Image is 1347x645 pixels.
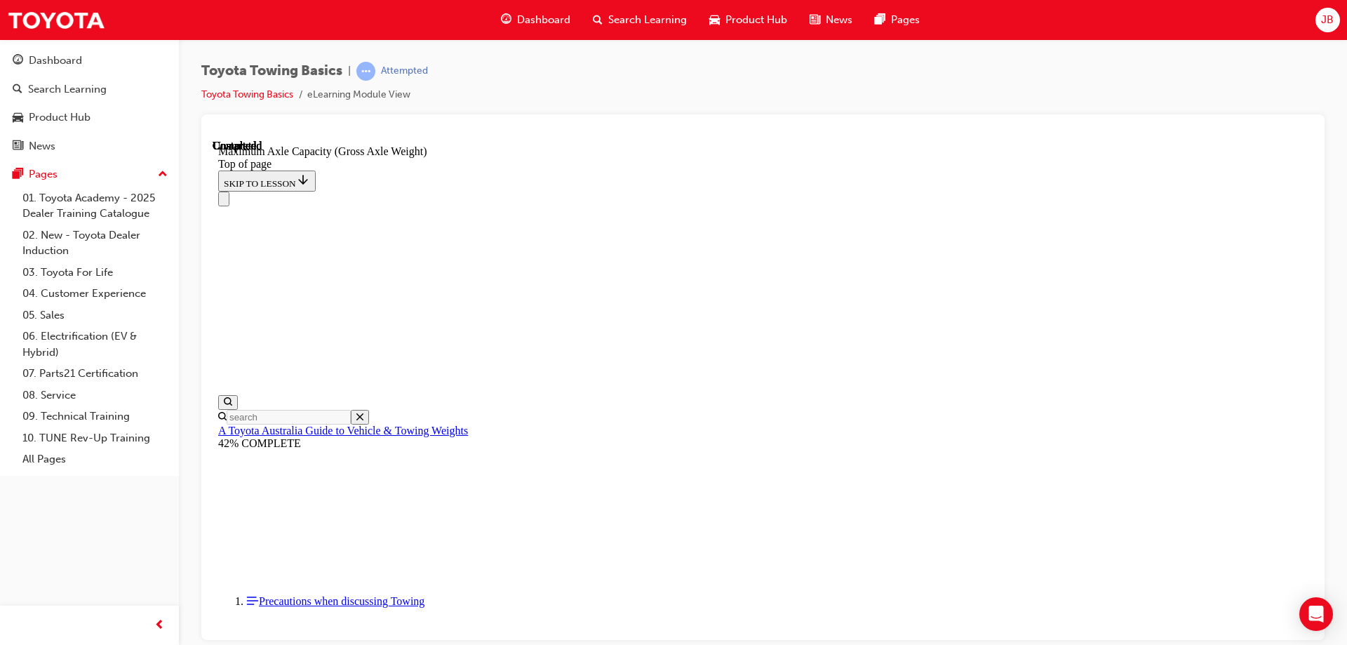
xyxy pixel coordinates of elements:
[11,39,98,49] span: SKIP TO LESSON
[6,18,1095,31] div: Top of page
[17,187,173,225] a: 01. Toyota Academy - 2025 Dealer Training Catalogue
[201,88,293,100] a: Toyota Towing Basics
[6,255,25,270] button: Open search menu
[13,55,23,67] span: guage-icon
[29,53,82,69] div: Dashboard
[6,161,173,187] button: Pages
[6,52,17,67] button: Close navigation menu
[6,45,173,161] button: DashboardSearch LearningProduct HubNews
[154,617,165,634] span: prev-icon
[725,12,787,28] span: Product Hub
[7,4,105,36] img: Trak
[13,140,23,153] span: news-icon
[17,448,173,470] a: All Pages
[6,133,173,159] a: News
[608,12,687,28] span: Search Learning
[17,262,173,284] a: 03. Toyota For Life
[875,11,885,29] span: pages-icon
[6,77,173,102] a: Search Learning
[13,112,23,124] span: car-icon
[891,12,920,28] span: Pages
[826,12,852,28] span: News
[798,6,864,34] a: news-iconNews
[517,12,570,28] span: Dashboard
[14,270,138,285] input: Search
[582,6,698,34] a: search-iconSearch Learning
[29,109,91,126] div: Product Hub
[1299,597,1333,631] div: Open Intercom Messenger
[864,6,931,34] a: pages-iconPages
[501,11,511,29] span: guage-icon
[6,48,173,74] a: Dashboard
[6,31,103,52] button: SKIP TO LESSON
[17,385,173,406] a: 08. Service
[6,285,255,297] a: A Toyota Australia Guide to Vehicle & Towing Weights
[13,84,22,96] span: search-icon
[29,166,58,182] div: Pages
[810,11,820,29] span: news-icon
[1321,12,1334,28] span: JB
[17,363,173,385] a: 07. Parts21 Certification
[348,63,351,79] span: |
[17,406,173,427] a: 09. Technical Training
[17,283,173,305] a: 04. Customer Experience
[709,11,720,29] span: car-icon
[381,65,428,78] div: Attempted
[307,87,410,103] li: eLearning Module View
[201,63,342,79] span: Toyota Towing Basics
[17,326,173,363] a: 06. Electrification (EV & Hybrid)
[13,168,23,181] span: pages-icon
[29,138,55,154] div: News
[490,6,582,34] a: guage-iconDashboard
[356,62,375,81] span: learningRecordVerb_ATTEMPT-icon
[6,105,173,131] a: Product Hub
[6,298,1095,310] div: 42% COMPLETE
[138,270,156,285] button: Close search menu
[158,166,168,184] span: up-icon
[698,6,798,34] a: car-iconProduct Hub
[6,6,1095,18] div: Maximum Axle Capacity (Gross Axle Weight)
[28,81,107,98] div: Search Learning
[593,11,603,29] span: search-icon
[1315,8,1340,32] button: JB
[17,225,173,262] a: 02. New - Toyota Dealer Induction
[17,305,173,326] a: 05. Sales
[17,427,173,449] a: 10. TUNE Rev-Up Training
